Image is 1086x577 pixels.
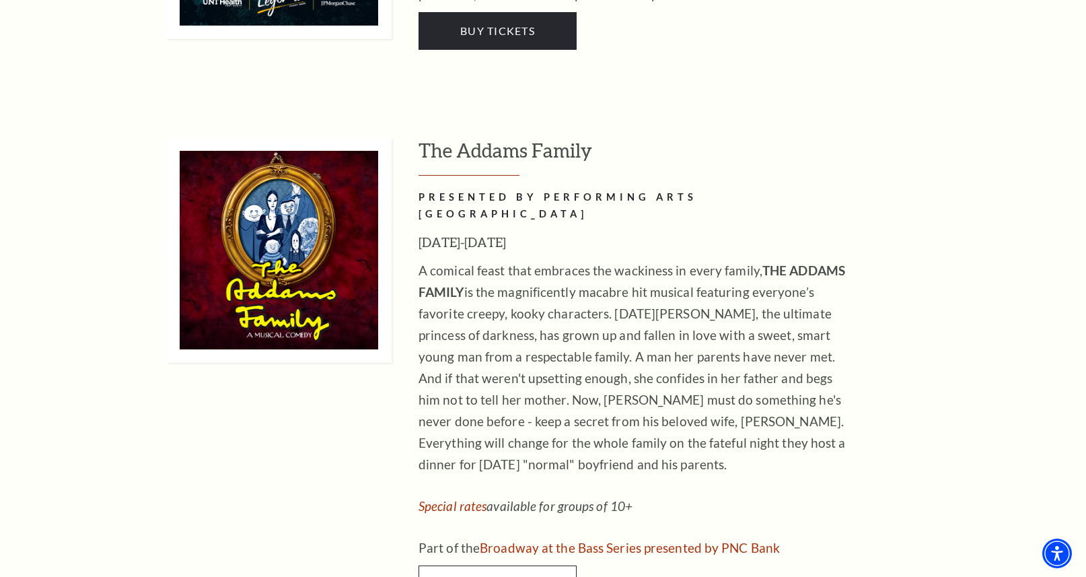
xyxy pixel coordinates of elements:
p: Part of the [419,537,856,559]
img: The Addams Family [166,137,392,363]
div: Accessibility Menu [1042,539,1072,568]
h2: PRESENTED BY PERFORMING ARTS [GEOGRAPHIC_DATA] [419,189,856,223]
span: Buy Tickets [460,24,535,37]
h3: The Addams Family [419,137,960,176]
em: available for groups of 10+ [419,498,632,514]
strong: THE ADDAMS FAMILY [419,263,845,300]
a: Broadway at the Bass Series presented by PNC Bank [480,540,780,555]
p: A comical feast that embraces the wackiness in every family, is the magnificently macabre hit mus... [419,260,856,475]
h3: [DATE]-[DATE] [419,232,856,253]
a: Buy Tickets [419,12,577,50]
a: Special rates [419,498,486,514]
